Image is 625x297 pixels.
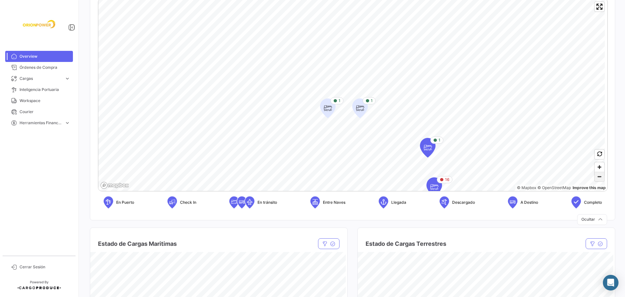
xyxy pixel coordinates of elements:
[323,200,345,205] span: Entre Naves
[5,95,73,106] a: Workspace
[5,62,73,73] a: Órdenes de Compra
[452,200,475,205] span: Descargado
[23,8,55,40] img: f26a05d0-2fea-4301-a0f6-b8409df5d1eb.jpeg
[5,51,73,62] a: Overview
[5,106,73,117] a: Courier
[257,200,277,205] span: En tránsito
[20,53,70,59] span: Overview
[20,120,62,126] span: Herramientas Financieras
[426,177,442,197] div: Map marker
[339,98,340,104] span: 1
[116,200,134,205] span: En Puerto
[595,172,604,181] button: Zoom out
[20,76,62,82] span: Cargas
[391,200,406,205] span: Llegada
[64,120,70,126] span: expand_more
[366,239,446,248] h4: Estado de Cargas Terrestres
[577,214,607,225] button: Ocultar
[438,137,440,143] span: 1
[420,138,436,157] div: Map marker
[584,200,602,205] span: Completo
[5,84,73,95] a: Inteligencia Portuaria
[352,98,368,118] div: Map marker
[180,200,196,205] span: Check In
[320,98,336,118] div: Map marker
[98,239,177,248] h4: Estado de Cargas Maritimas
[20,98,70,104] span: Workspace
[537,185,571,190] a: OpenStreetMap
[517,185,536,190] a: Mapbox
[64,76,70,82] span: expand_more
[371,98,373,104] span: 1
[20,264,70,270] span: Cerrar Sesión
[100,182,129,189] a: Mapbox logo
[20,87,70,93] span: Inteligencia Portuaria
[573,185,606,190] a: Map feedback
[445,177,450,183] span: 16
[20,109,70,115] span: Courier
[595,2,604,11] button: Enter fullscreen
[20,65,70,70] span: Órdenes de Compra
[521,200,538,205] span: A Destino
[595,162,604,172] button: Zoom in
[603,275,618,290] div: Abrir Intercom Messenger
